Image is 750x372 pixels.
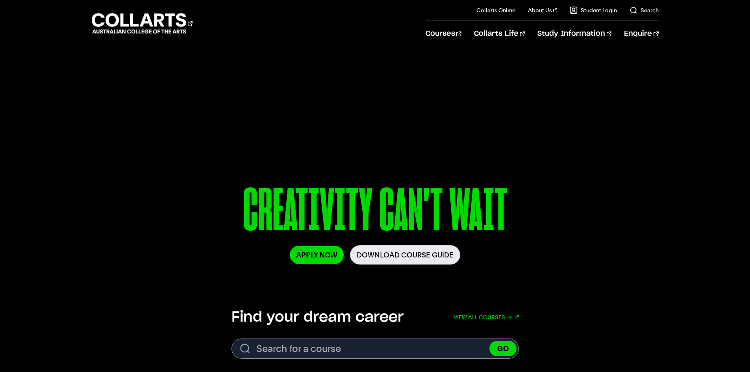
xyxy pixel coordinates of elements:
h2: Find your dream career [231,309,404,326]
input: Search for a course [231,339,519,359]
a: Collarts Life [474,21,525,47]
a: View all courses [454,309,519,326]
a: Search [630,6,659,14]
div: Go to homepage [92,12,193,35]
a: Student Login [570,6,617,14]
form: Search [231,339,519,359]
p: CREATIVITY CAN'T WAIT [155,180,594,245]
a: About Us [528,6,557,14]
a: Study Information [537,21,611,47]
a: Enquire [624,21,658,47]
a: Collarts Online [476,6,515,14]
a: Courses [426,21,461,47]
a: Apply Now [290,246,344,264]
a: Download Course Guide [350,245,460,265]
button: GO [489,341,517,356]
